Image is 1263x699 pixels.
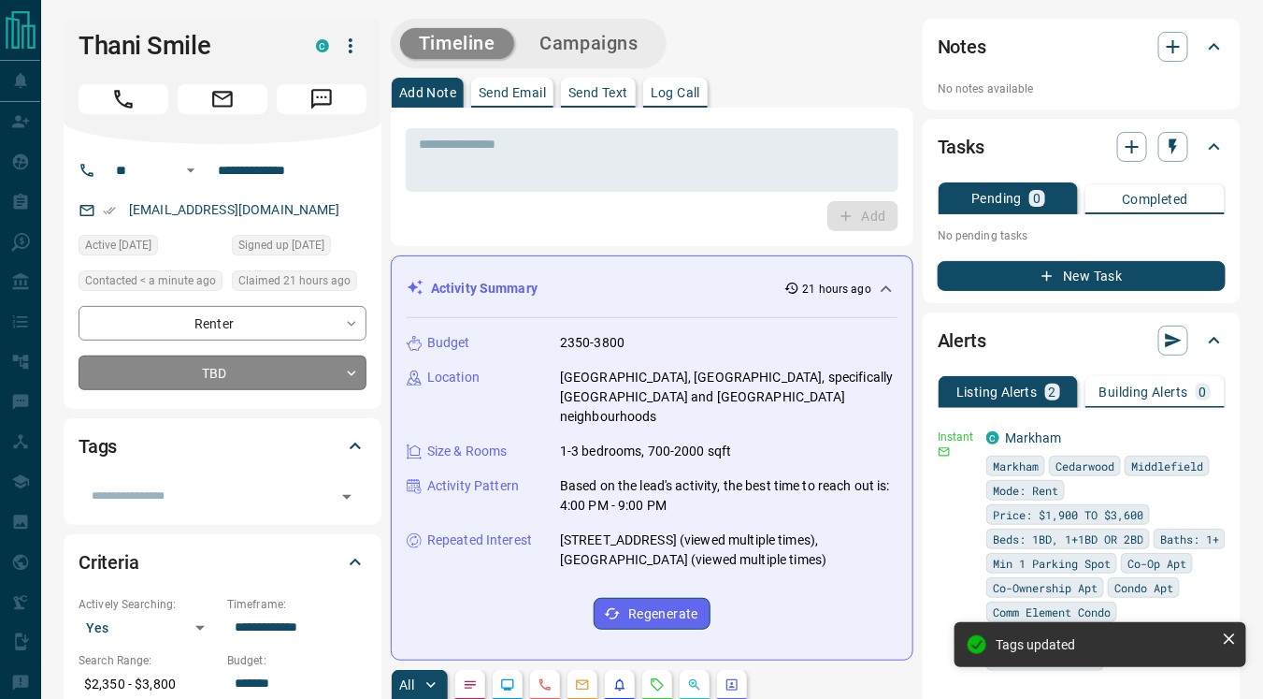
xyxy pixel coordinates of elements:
[431,279,538,299] p: Activity Summary
[238,236,324,255] span: Signed up [DATE]
[1005,430,1062,445] a: Markham
[79,270,222,297] div: Fri Aug 15 2025
[1127,554,1186,573] span: Co-Op Apt
[993,554,1111,573] span: Min 1 Parking Spot
[79,596,218,613] p: Actively Searching:
[334,484,360,510] button: Open
[993,530,1143,548] span: Beds: 1BD, 1+1BD OR 2BD
[938,124,1226,169] div: Tasks
[407,271,897,306] div: Activity Summary21 hours ago
[650,677,665,692] svg: Requests
[1033,192,1041,205] p: 0
[1131,457,1203,475] span: Middlefield
[85,271,216,290] span: Contacted < a minute ago
[651,86,700,99] p: Log Call
[79,547,139,577] h2: Criteria
[993,505,1143,524] span: Price: $1,900 TO $3,600
[399,678,414,692] p: All
[232,235,366,261] div: Thu Aug 14 2025
[971,192,1022,205] p: Pending
[79,431,117,461] h2: Tags
[232,270,366,297] div: Fri Aug 15 2025
[399,86,456,99] p: Add Note
[538,677,553,692] svg: Calls
[986,431,999,444] div: condos.ca
[79,540,366,585] div: Criteria
[575,677,590,692] svg: Emails
[938,429,975,445] p: Instant
[1099,386,1188,399] p: Building Alerts
[479,86,546,99] p: Send Email
[427,368,480,387] p: Location
[803,281,871,298] p: 21 hours ago
[227,652,366,669] p: Budget:
[79,235,222,261] div: Thu Aug 14 2025
[463,677,478,692] svg: Notes
[1122,193,1188,206] p: Completed
[560,442,732,461] p: 1-3 bedrooms, 700-2000 sqft
[938,261,1226,291] button: New Task
[227,596,366,613] p: Timeframe:
[129,202,340,217] a: [EMAIL_ADDRESS][DOMAIN_NAME]
[560,531,897,570] p: [STREET_ADDRESS] (viewed multiple times), [GEOGRAPHIC_DATA] (viewed multiple times)
[1049,386,1056,399] p: 2
[79,306,366,341] div: Renter
[277,84,366,114] span: Message
[79,613,218,643] div: Yes
[103,204,116,217] svg: Email Verified
[316,39,329,52] div: condos.ca
[79,31,288,61] h1: Thani Smile
[938,326,986,356] h2: Alerts
[938,445,951,459] svg: Email
[79,84,168,114] span: Call
[1114,578,1173,597] span: Condo Apt
[687,677,702,692] svg: Opportunities
[938,24,1226,69] div: Notes
[938,32,986,62] h2: Notes
[993,578,1098,597] span: Co-Ownership Apt
[79,356,366,390] div: TBD
[568,86,628,99] p: Send Text
[612,677,627,692] svg: Listing Alerts
[993,603,1111,621] span: Comm Element Condo
[79,652,218,669] p: Search Range:
[1199,386,1207,399] p: 0
[238,271,351,290] span: Claimed 21 hours ago
[725,677,739,692] svg: Agent Actions
[427,476,519,496] p: Activity Pattern
[560,333,624,353] p: 2350-3800
[956,386,1038,399] p: Listing Alerts
[993,481,1058,500] span: Mode: Rent
[427,333,470,353] p: Budget
[400,28,514,59] button: Timeline
[938,132,984,162] h2: Tasks
[522,28,657,59] button: Campaigns
[85,236,151,255] span: Active [DATE]
[178,84,267,114] span: Email
[560,368,897,427] p: [GEOGRAPHIC_DATA], [GEOGRAPHIC_DATA], specifically [GEOGRAPHIC_DATA] and [GEOGRAPHIC_DATA] neighb...
[938,222,1226,250] p: No pending tasks
[427,442,508,461] p: Size & Rooms
[500,677,515,692] svg: Lead Browsing Activity
[560,476,897,516] p: Based on the lead's activity, the best time to reach out is: 4:00 PM - 9:00 PM
[996,637,1214,652] div: Tags updated
[594,598,710,630] button: Regenerate
[938,80,1226,97] p: No notes available
[1055,457,1114,475] span: Cedarwood
[179,159,202,182] button: Open
[79,424,366,469] div: Tags
[993,457,1039,475] span: Markham
[427,531,532,550] p: Repeated Interest
[1160,530,1219,548] span: Baths: 1+
[938,318,1226,363] div: Alerts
